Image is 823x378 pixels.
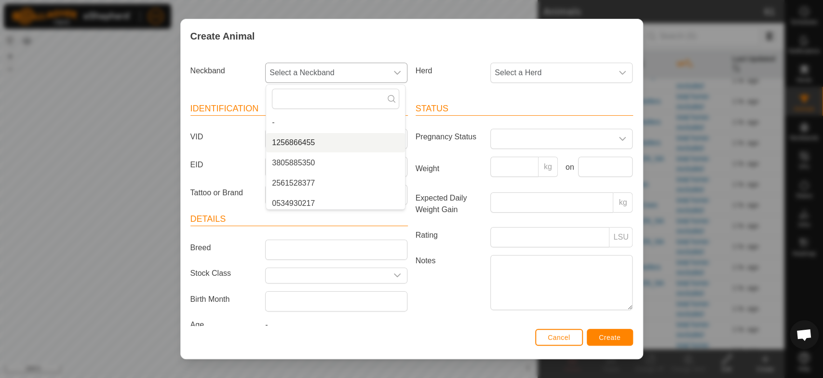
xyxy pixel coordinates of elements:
[187,291,262,308] label: Birth Month
[266,153,405,173] li: 3805885350
[265,321,268,329] span: -
[613,63,632,82] div: dropdown trigger
[412,192,487,216] label: Expected Daily Weight Gain
[187,268,262,280] label: Stock Class
[190,102,408,116] header: Identification
[416,102,633,116] header: Status
[562,162,574,173] label: on
[388,268,407,283] div: dropdown trigger
[412,227,487,243] label: Rating
[266,174,405,193] li: 2561528377
[187,157,262,173] label: EID
[272,157,315,169] span: 3805885350
[587,329,633,346] button: Create
[266,113,405,132] li: -
[609,227,633,247] p-inputgroup-addon: LSU
[266,194,405,213] li: 0534930217
[548,334,570,341] span: Cancel
[266,133,405,152] li: 1256866455
[272,137,315,148] span: 1256866455
[190,213,408,226] header: Details
[599,334,621,341] span: Create
[539,157,558,177] p-inputgroup-addon: kg
[187,185,262,201] label: Tattoo or Brand
[535,329,583,346] button: Cancel
[412,63,487,79] label: Herd
[613,192,633,213] p-inputgroup-addon: kg
[388,63,407,82] div: dropdown trigger
[187,319,262,331] label: Age
[412,255,487,310] label: Notes
[266,63,388,82] span: Select a Neckband
[187,129,262,145] label: VID
[190,29,255,43] span: Create Animal
[187,240,262,256] label: Breed
[272,117,274,128] span: -
[491,63,613,82] span: Select a Herd
[613,129,632,148] div: dropdown trigger
[412,129,487,145] label: Pregnancy Status
[272,198,315,209] span: 0534930217
[790,320,819,349] div: Open chat
[412,157,487,181] label: Weight
[272,177,315,189] span: 2561528377
[187,63,262,79] label: Neckband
